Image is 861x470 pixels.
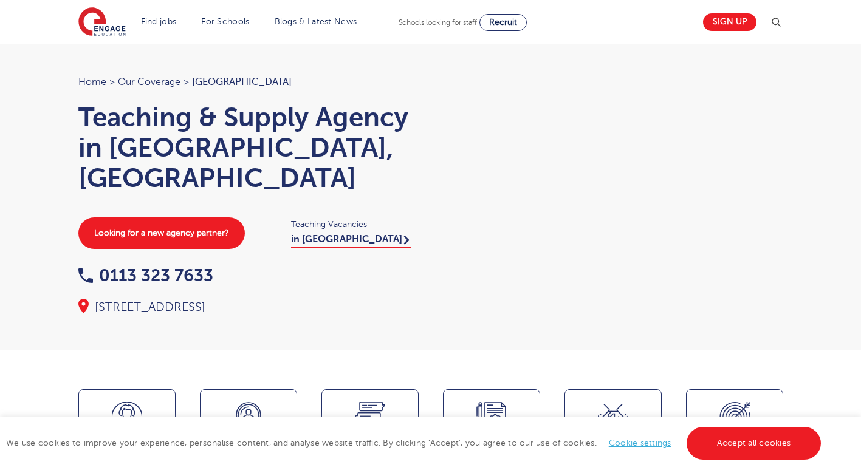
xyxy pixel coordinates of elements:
a: 0113 323 7633 [78,266,213,285]
a: For Schools [201,17,249,26]
a: Our coverage [118,77,180,87]
a: Accept all cookies [687,427,822,460]
h1: Teaching & Supply Agency in [GEOGRAPHIC_DATA], [GEOGRAPHIC_DATA] [78,102,419,193]
span: We use cookies to improve your experience, personalise content, and analyse website traffic. By c... [6,438,824,448]
a: Blogs & Latest News [275,17,357,26]
span: Teaching Vacancies [291,217,419,231]
a: Sign up [703,13,756,31]
nav: breadcrumb [78,74,419,90]
div: [STREET_ADDRESS] [78,299,419,316]
span: > [184,77,189,87]
a: Looking for a new agency partner? [78,217,245,249]
span: Schools looking for staff [399,18,477,27]
span: > [109,77,115,87]
a: Find jobs [141,17,177,26]
a: Recruit [479,14,527,31]
a: in [GEOGRAPHIC_DATA] [291,234,411,248]
span: Recruit [489,18,517,27]
a: Home [78,77,106,87]
img: Engage Education [78,7,126,38]
a: Cookie settings [609,438,671,448]
span: [GEOGRAPHIC_DATA] [192,77,292,87]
